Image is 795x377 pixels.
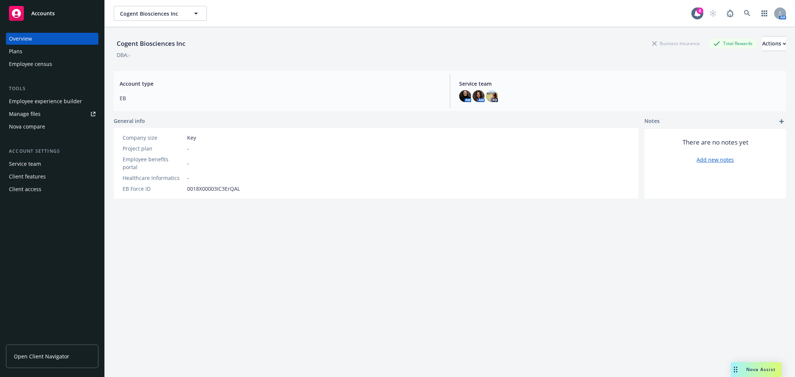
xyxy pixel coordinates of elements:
[682,138,748,147] span: There are no notes yet
[9,33,32,45] div: Overview
[459,90,471,102] img: photo
[9,158,41,170] div: Service team
[187,134,196,142] span: Key
[486,90,498,102] img: photo
[120,10,184,18] span: Cogent Biosciences Inc
[6,171,98,183] a: Client features
[777,117,786,126] a: add
[31,10,55,16] span: Accounts
[114,39,188,48] div: Cogent Biosciences Inc
[114,6,207,21] button: Cogent Biosciences Inc
[9,171,46,183] div: Client features
[697,156,734,164] a: Add new notes
[6,108,98,120] a: Manage files
[117,51,130,59] div: DBA: -
[473,90,485,102] img: photo
[723,6,738,21] a: Report a Bug
[187,185,240,193] span: 0018X00003IC3ErQAL
[14,352,69,360] span: Open Client Navigator
[731,362,740,377] div: Drag to move
[9,95,82,107] div: Employee experience builder
[762,36,786,51] button: Actions
[6,58,98,70] a: Employee census
[123,134,184,142] div: Company size
[459,80,780,88] span: Service team
[114,117,145,125] span: General info
[757,6,772,21] a: Switch app
[123,185,184,193] div: EB Force ID
[706,6,720,21] a: Start snowing
[123,174,184,182] div: Healthcare Informatics
[6,95,98,107] a: Employee experience builder
[9,121,45,133] div: Nova compare
[649,39,704,48] div: Business Insurance
[6,33,98,45] a: Overview
[187,145,189,152] span: -
[6,158,98,170] a: Service team
[9,183,41,195] div: Client access
[123,155,184,171] div: Employee benefits portal
[120,94,441,102] span: EB
[120,80,441,88] span: Account type
[9,108,41,120] div: Manage files
[6,3,98,24] a: Accounts
[123,145,184,152] div: Project plan
[644,117,660,126] span: Notes
[697,7,703,14] div: 8
[187,174,189,182] span: -
[710,39,756,48] div: Total Rewards
[6,148,98,155] div: Account settings
[187,159,189,167] span: -
[9,45,22,57] div: Plans
[6,183,98,195] a: Client access
[740,6,755,21] a: Search
[9,58,52,70] div: Employee census
[6,121,98,133] a: Nova compare
[762,37,786,51] div: Actions
[6,45,98,57] a: Plans
[731,362,782,377] button: Nova Assist
[6,85,98,92] div: Tools
[746,366,776,373] span: Nova Assist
